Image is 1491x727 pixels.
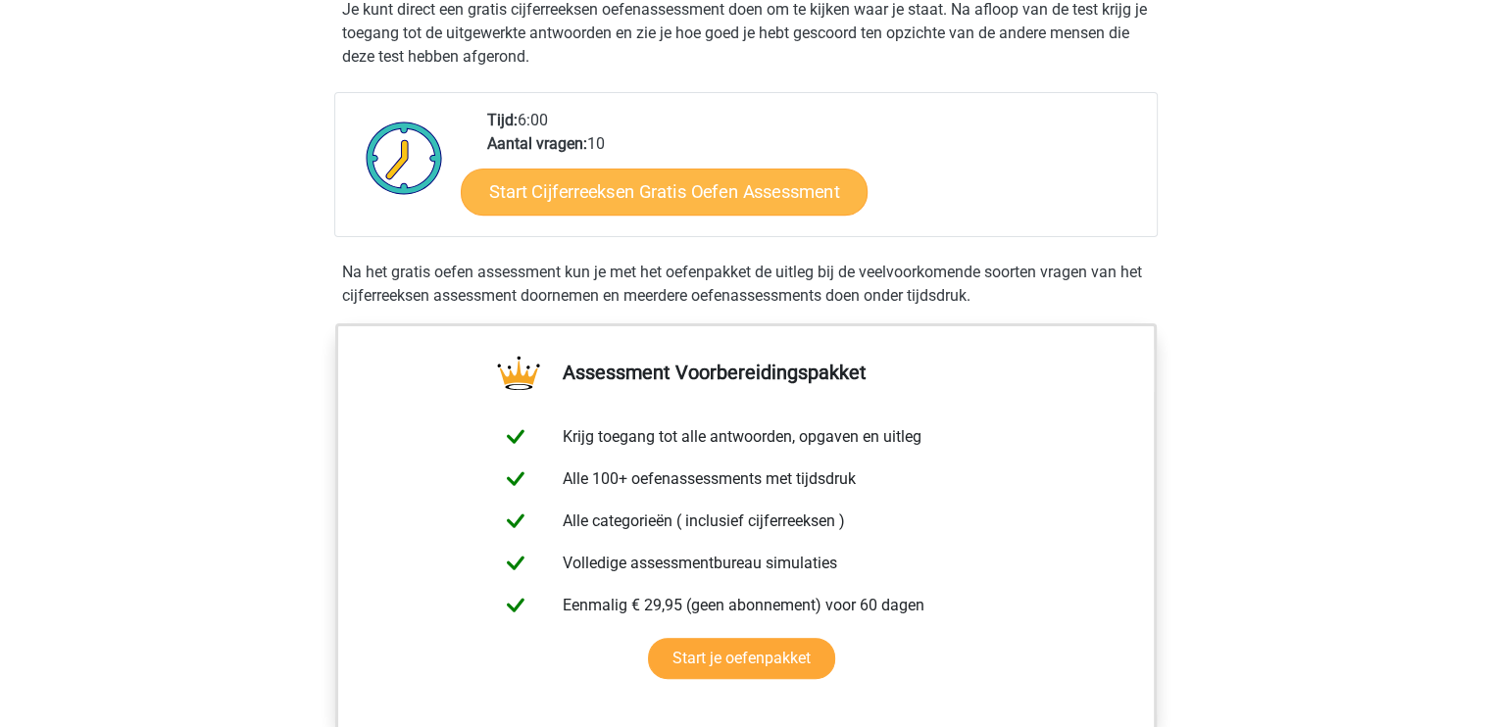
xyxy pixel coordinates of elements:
b: Aantal vragen: [487,134,587,153]
div: Na het gratis oefen assessment kun je met het oefenpakket de uitleg bij de veelvoorkomende soorte... [334,261,1158,308]
div: 6:00 10 [472,109,1156,236]
a: Start je oefenpakket [648,638,835,679]
b: Tijd: [487,111,518,129]
img: Klok [355,109,454,207]
a: Start Cijferreeksen Gratis Oefen Assessment [461,168,868,215]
